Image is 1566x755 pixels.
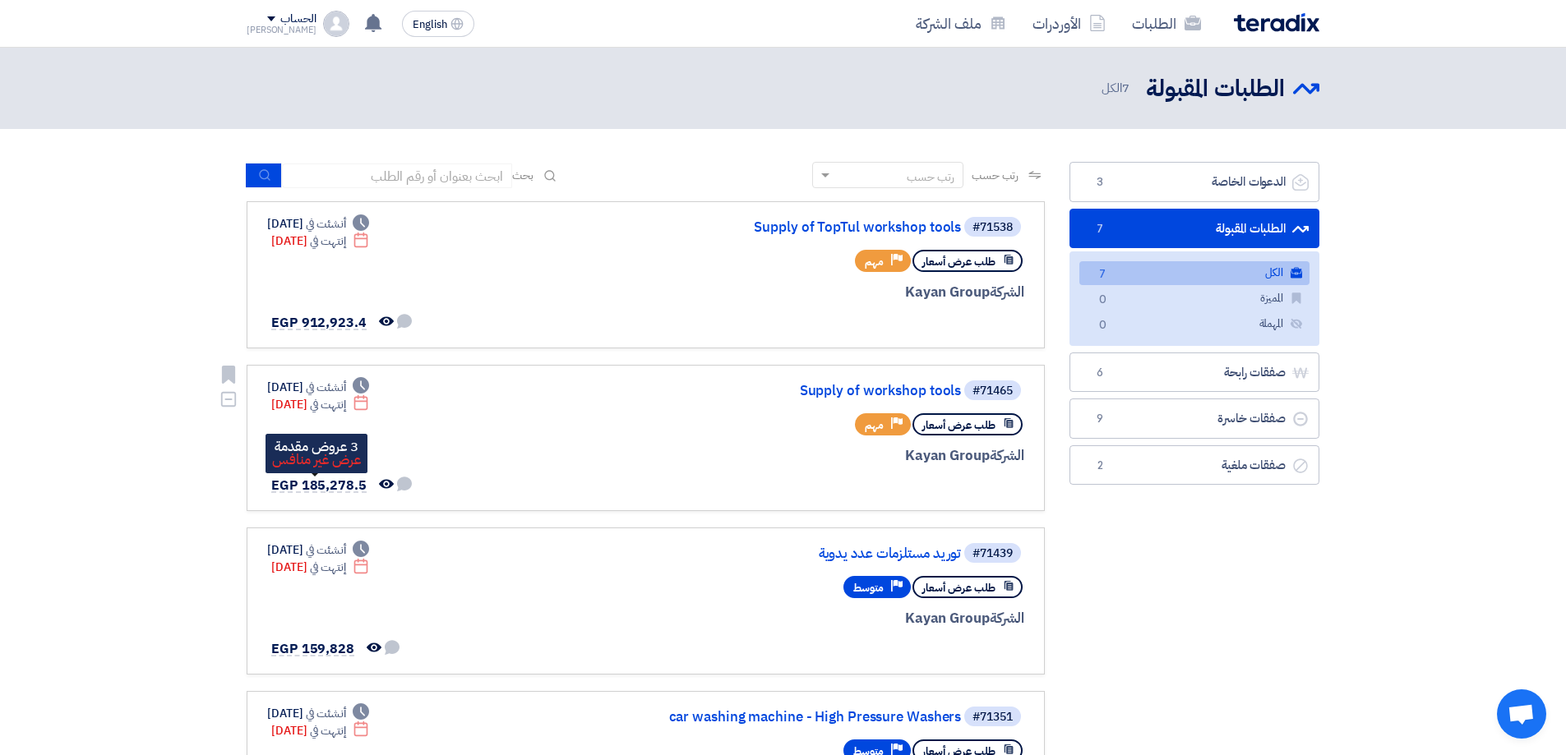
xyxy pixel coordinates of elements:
[413,19,447,30] span: English
[1093,317,1112,334] span: 0
[1069,162,1319,202] a: الدعوات الخاصة3
[972,548,1013,559] div: #71439
[990,608,1025,628] span: الشركة
[1090,458,1110,474] span: 2
[271,232,369,250] div: [DATE]
[972,711,1013,723] div: #71351
[310,232,345,250] span: إنتهت في
[990,445,1025,466] span: الشركة
[972,222,1013,233] div: #71538
[1079,261,1310,285] a: الكل
[306,215,345,232] span: أنشئت في
[1019,4,1119,43] a: الأوردرات
[271,639,354,659] span: EGP 159,828
[1069,445,1319,486] a: صفقات ملغية2
[972,167,1019,184] span: رتب حسب
[1090,411,1110,427] span: 9
[271,476,367,495] span: EGP 185,278.5
[1497,689,1546,739] div: دردشة مفتوحة
[271,722,369,739] div: [DATE]
[632,710,961,725] a: car washing machine - High Pressure Washers
[1119,4,1214,43] a: الطلبات
[271,559,369,576] div: [DATE]
[282,163,512,188] input: ابحث بعنوان أو رقم الطلب
[632,546,961,561] a: توريد مستلزمات عدد يدوية
[310,722,345,739] span: إنتهت في
[402,11,474,37] button: English
[306,541,345,559] span: أنشئت في
[306,379,345,396] span: أنشئت في
[1146,73,1285,105] h2: الطلبات المقبولة
[271,313,367,333] span: EGP 912,923.4
[323,11,349,37] img: profile_test.png
[247,25,316,35] div: [PERSON_NAME]
[267,215,369,232] div: [DATE]
[922,417,995,433] span: طلب عرض أسعار
[922,254,995,269] span: طلب عرض أسعار
[512,167,534,184] span: بحث
[1090,221,1110,237] span: 7
[629,445,1024,467] div: Kayan Group
[1069,398,1319,439] a: صفقات خاسرة9
[306,705,345,722] span: أنشئت في
[267,541,369,559] div: [DATE]
[272,453,361,467] div: عرض غير منافس
[629,608,1024,629] div: Kayan Group
[629,282,1024,303] div: Kayan Group
[280,12,316,26] div: الحساب
[853,580,884,596] span: متوسط
[272,440,361,453] div: 3 عروض مقدمة
[922,580,995,596] span: طلب عرض أسعار
[1093,266,1112,283] span: 7
[865,254,884,269] span: مهم
[632,384,961,398] a: Supply of workshop tools
[271,396,369,413] div: [DATE]
[1122,79,1129,97] span: 7
[1069,352,1319,393] a: صفقات رابحة6
[310,396,345,413] span: إنتهت في
[865,417,884,433] span: مهم
[990,282,1025,302] span: الشركة
[1079,287,1310,311] a: المميزة
[267,379,369,396] div: [DATE]
[632,220,961,235] a: Supply of TopTul workshop tools
[1234,13,1319,32] img: Teradix logo
[1090,174,1110,191] span: 3
[1069,209,1319,249] a: الطلبات المقبولة7
[1090,365,1110,381] span: 6
[1102,79,1133,98] span: الكل
[903,4,1019,43] a: ملف الشركة
[310,559,345,576] span: إنتهت في
[1079,312,1310,336] a: المهملة
[267,705,369,722] div: [DATE]
[972,385,1013,397] div: #71465
[907,168,954,186] div: رتب حسب
[1093,292,1112,309] span: 0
